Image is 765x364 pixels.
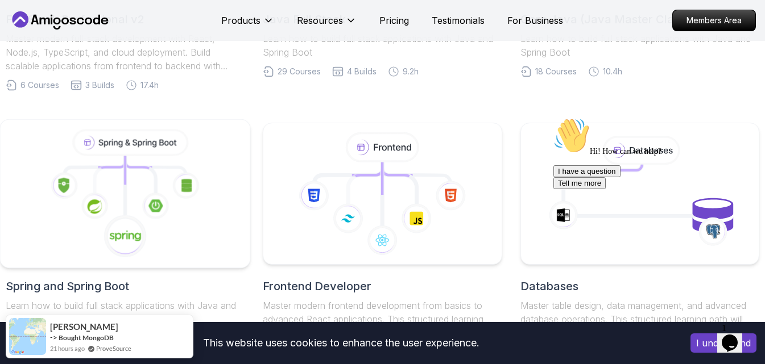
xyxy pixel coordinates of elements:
p: Learn how to build full stack applications with Java and Spring Boot [520,32,759,59]
button: Tell me more [5,64,57,76]
span: 4 Builds [347,66,377,77]
span: 21 hours ago [50,344,85,353]
h2: Databases [520,278,759,294]
p: Learn how to build full stack applications with Java and Spring Boot [6,299,245,326]
button: Resources [297,14,357,36]
button: Products [221,14,274,36]
a: Bought MongoDB [59,333,114,342]
p: Resources [297,14,343,27]
div: This website uses cookies to enhance the user experience. [9,330,673,355]
span: 3 Builds [85,80,114,91]
p: Master modern frontend development from basics to advanced React applications. This structured le... [263,299,502,340]
a: Members Area [672,10,756,31]
img: provesource social proof notification image [9,318,46,355]
button: I have a question [5,52,72,64]
iframe: chat widget [717,319,754,353]
a: DatabasesMaster table design, data management, and advanced database operations. This structured ... [520,123,759,358]
span: -> [50,333,57,342]
span: [PERSON_NAME] [50,322,118,332]
h2: Spring and Spring Boot [6,278,245,294]
p: Learn how to build full stack applications with Java and Spring Boot [263,32,502,59]
iframe: chat widget [549,113,754,313]
span: 17.4h [140,80,159,91]
p: Master table design, data management, and advanced database operations. This structured learning ... [520,299,759,340]
button: Accept cookies [690,333,756,353]
span: Hi! How can we help? [5,34,113,43]
p: Products [221,14,260,27]
span: 18 Courses [535,66,577,77]
p: Master modern full-stack development with React, Node.js, TypeScript, and cloud deployment. Build... [6,32,245,73]
p: Members Area [673,10,755,31]
h2: Frontend Developer [263,278,502,294]
a: ProveSource [96,344,131,353]
a: Testimonials [432,14,485,27]
a: Spring and Spring BootLearn how to build full stack applications with Java and Spring Boot10 Cour... [6,123,245,344]
span: 29 Courses [278,66,321,77]
a: Pricing [379,14,409,27]
span: 9.2h [403,66,419,77]
span: 6 Courses [20,80,59,91]
a: For Business [507,14,563,27]
span: 10.4h [603,66,622,77]
a: Frontend DeveloperMaster modern frontend development from basics to advanced React applications. ... [263,123,502,358]
img: :wave: [5,5,41,41]
div: 👋Hi! How can we help?I have a questionTell me more [5,5,209,76]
